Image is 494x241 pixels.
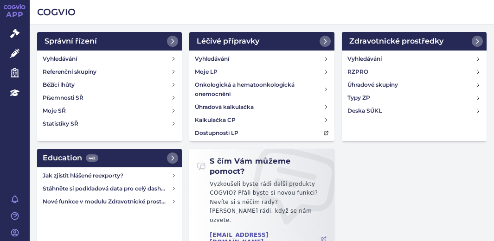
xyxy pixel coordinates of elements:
h4: Moje LP [195,67,218,76]
h4: Vyhledávání [347,54,382,63]
h4: Typy ZP [347,93,370,102]
h4: Vyhledávání [43,54,77,63]
a: Vyhledávání [39,52,180,65]
h2: Léčivé přípravky [197,36,259,47]
a: Onkologická a hematoonkologická onemocnění [191,78,332,101]
h4: Kalkulačka CP [195,115,236,125]
h4: Písemnosti SŘ [43,93,83,102]
a: Jak zjistit hlášené reexporty? [39,169,180,182]
h4: Referenční skupiny [43,67,96,76]
a: Písemnosti SŘ [39,91,180,104]
h4: Jak zjistit hlášené reexporty? [43,171,171,180]
a: Úhradové skupiny [344,78,485,91]
h4: Vyhledávání [195,54,229,63]
h4: Běžící lhůty [43,80,75,89]
a: Vyhledávání [344,52,485,65]
a: Vyhledávání [191,52,332,65]
a: Moje LP [191,65,332,78]
h4: Statistiky SŘ [43,119,78,128]
span: 442 [86,154,98,162]
h4: Úhradová kalkulačka [195,102,254,112]
p: Vyzkoušeli byste rádi další produkty COGVIO? Přáli byste si novou funkci? Nevíte si s něčím rady?... [197,180,327,229]
h4: RZPRO [347,67,368,76]
h2: COGVIO [37,6,487,19]
h2: Education [43,152,98,164]
h4: Deska SÚKL [347,106,382,115]
a: RZPRO [344,65,485,78]
a: Typy ZP [344,91,485,104]
a: Úhradová kalkulačka [191,101,332,114]
h4: Stáhněte si podkladová data pro celý dashboard nebo obrázek grafu v COGVIO App modulu Analytics [43,184,171,193]
h4: Nové funkce v modulu Zdravotnické prostředky [43,197,171,206]
h4: Dostupnosti LP [195,128,238,138]
a: Referenční skupiny [39,65,180,78]
a: Deska SÚKL [344,104,485,117]
a: Správní řízení [37,32,182,51]
a: Stáhněte si podkladová data pro celý dashboard nebo obrázek grafu v COGVIO App modulu Analytics [39,182,180,195]
a: Education442 [37,149,182,167]
a: Nové funkce v modulu Zdravotnické prostředky [39,195,180,208]
h4: Úhradové skupiny [347,80,398,89]
h2: Správní řízení [45,36,97,47]
h4: Onkologická a hematoonkologická onemocnění [195,80,323,99]
h2: S čím Vám můžeme pomoct? [197,156,327,177]
a: Dostupnosti LP [191,127,332,140]
a: Moje SŘ [39,104,180,117]
h2: Zdravotnické prostředky [349,36,443,47]
a: Statistiky SŘ [39,117,180,130]
h4: Moje SŘ [43,106,66,115]
a: Zdravotnické prostředky [342,32,487,51]
a: Léčivé přípravky [189,32,334,51]
a: Běžící lhůty [39,78,180,91]
a: Kalkulačka CP [191,114,332,127]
